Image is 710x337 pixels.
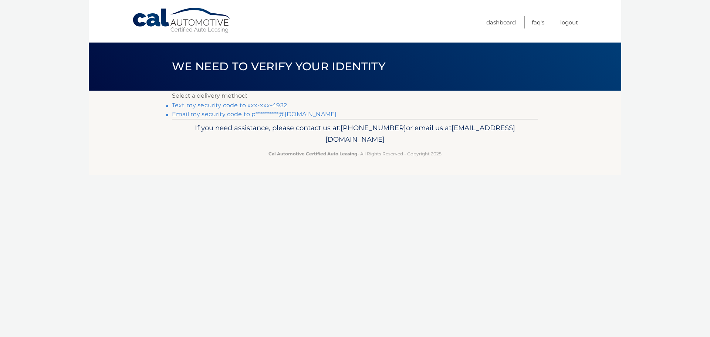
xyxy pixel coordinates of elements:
span: [PHONE_NUMBER] [341,124,406,132]
a: Dashboard [486,16,516,28]
a: Email my security code to p**********@[DOMAIN_NAME] [172,111,337,118]
a: FAQ's [532,16,544,28]
p: Select a delivery method: [172,91,538,101]
span: We need to verify your identity [172,60,385,73]
a: Text my security code to xxx-xxx-4932 [172,102,287,109]
a: Cal Automotive [132,7,232,34]
p: If you need assistance, please contact us at: or email us at [177,122,533,146]
strong: Cal Automotive Certified Auto Leasing [268,151,357,156]
a: Logout [560,16,578,28]
p: - All Rights Reserved - Copyright 2025 [177,150,533,158]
